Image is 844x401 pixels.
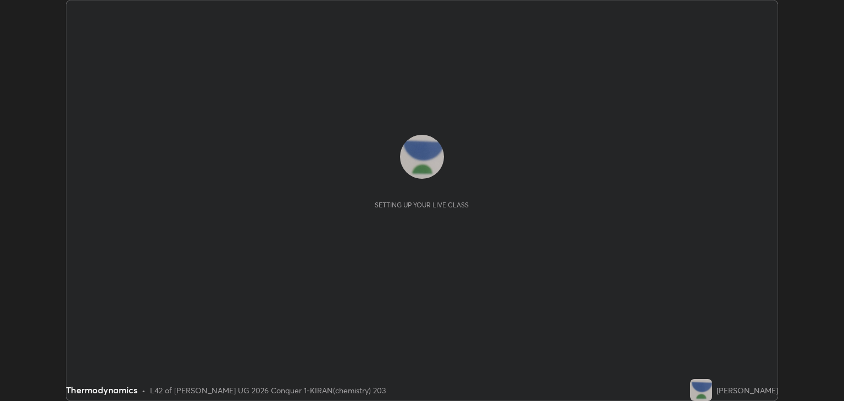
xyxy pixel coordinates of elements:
div: • [142,384,146,396]
div: Thermodynamics [66,383,137,397]
img: 4b8c3f36e1a14cd59c616db169378501.jpg [690,379,712,401]
div: [PERSON_NAME] [717,384,778,396]
div: L42 of [PERSON_NAME] UG 2026 Conquer 1-KIRAN(chemistry) 203 [150,384,386,396]
img: 4b8c3f36e1a14cd59c616db169378501.jpg [400,135,444,179]
div: Setting up your live class [375,201,469,209]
